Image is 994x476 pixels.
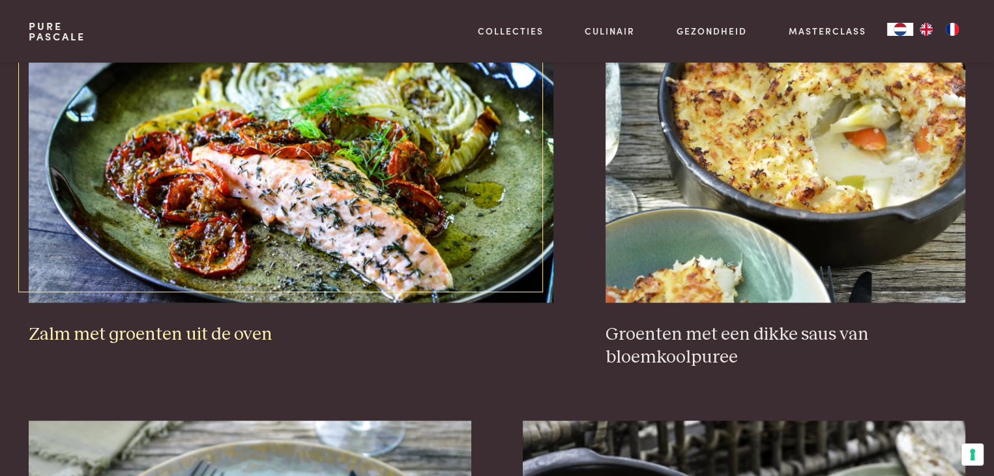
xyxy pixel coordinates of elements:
[887,23,965,36] aside: Language selected: Nederlands
[939,23,965,36] a: FR
[29,21,85,42] a: PurePascale
[677,24,747,38] a: Gezondheid
[887,23,913,36] div: Language
[29,42,553,303] img: Zalm met groenten uit de oven
[478,24,544,38] a: Collecties
[606,42,965,303] img: Groenten met een dikke saus van bloemkoolpuree
[913,23,965,36] ul: Language list
[913,23,939,36] a: EN
[29,323,553,346] h3: Zalm met groenten uit de oven
[29,42,553,346] a: Zalm met groenten uit de oven Zalm met groenten uit de oven
[961,443,984,466] button: Uw voorkeuren voor toestemming voor trackingtechnologieën
[606,323,965,368] h3: Groenten met een dikke saus van bloemkoolpuree
[789,24,866,38] a: Masterclass
[606,42,965,368] a: Groenten met een dikke saus van bloemkoolpuree Groenten met een dikke saus van bloemkoolpuree
[887,23,913,36] a: NL
[585,24,635,38] a: Culinair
